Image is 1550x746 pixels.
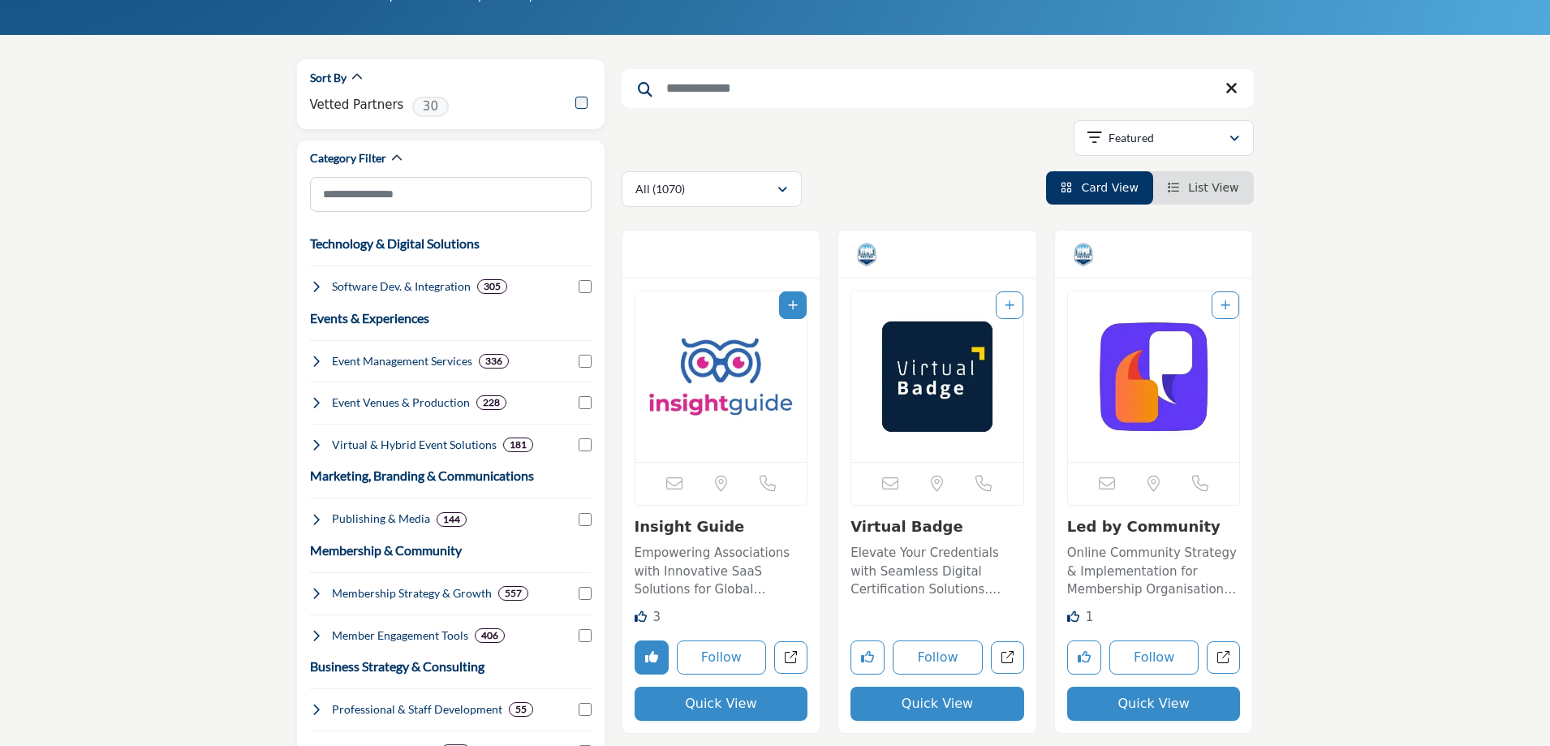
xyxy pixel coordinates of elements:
p: Featured [1109,130,1154,146]
h4: Membership Strategy & Growth : Consulting, recruitment, and non-dues revenue. [332,585,492,602]
div: 406 Results For Member Engagement Tools [475,628,505,643]
a: Add To List [1221,299,1230,312]
button: Membership & Community [310,541,462,560]
a: Insight Guide [635,518,745,535]
b: 55 [515,704,527,715]
b: 336 [485,356,502,367]
a: Add To List [788,299,798,312]
p: Elevate Your Credentials with Seamless Digital Certification Solutions. Operating within the asso... [850,544,1024,599]
b: 181 [510,439,527,451]
a: Virtual Badge [850,518,963,535]
h4: Event Management Services : Planning, logistics, and event registration. [332,353,472,369]
span: List View [1188,181,1238,194]
h4: Event Venues & Production : Physical spaces and production services for live events. [332,395,470,411]
input: Select Event Management Services checkbox [579,355,592,368]
input: Select Event Venues & Production checkbox [579,396,592,409]
button: Quick View [1067,687,1241,721]
button: Follow [893,640,983,675]
img: Virtual Badge [851,291,1023,462]
span: Card View [1081,181,1138,194]
h3: Led by Community [1067,518,1241,536]
a: Open virtual-badge in new tab [991,641,1024,675]
button: Marketing, Branding & Communications [310,466,534,485]
h4: Software Dev. & Integration : Custom software builds and system integrations. [332,278,471,295]
p: All (1070) [635,181,685,197]
li: Card View [1046,171,1153,205]
label: Vetted Partners [310,96,404,114]
input: Vetted Partners checkbox [575,97,588,109]
div: 557 Results For Membership Strategy & Growth [498,586,528,601]
a: Open ledbycommunity in new tab [1207,641,1240,675]
div: 228 Results For Event Venues & Production [476,395,506,410]
img: Vetted Partners Badge Icon [855,243,879,267]
a: Open Listing in new tab [851,291,1023,462]
p: Empowering Associations with Innovative SaaS Solutions for Global Connection and Revenue Growth. ... [635,544,808,599]
a: View List [1168,181,1239,194]
h4: Publishing & Media : Content creation, publishing, and advertising. [332,511,430,527]
a: Add To List [1005,299,1014,312]
button: Unlike company [635,640,669,675]
button: Follow [677,640,767,675]
span: 3 [652,610,661,624]
button: Quick View [635,687,808,721]
h4: Virtual & Hybrid Event Solutions : Digital tools and platforms for hybrid and virtual events. [332,437,497,453]
span: 30 [412,97,449,117]
button: Business Strategy & Consulting [310,657,484,676]
button: Featured [1074,120,1254,156]
button: Events & Experiences [310,308,429,328]
h2: Sort By [310,70,347,86]
a: Elevate Your Credentials with Seamless Digital Certification Solutions. Operating within the asso... [850,540,1024,599]
b: 305 [484,281,501,292]
p: Online Community Strategy & Implementation for Membership Organisations Led by Community is a spe... [1067,544,1241,599]
li: List View [1153,171,1254,205]
button: Quick View [850,687,1024,721]
a: Open Listing in new tab [1068,291,1240,462]
b: 406 [481,630,498,641]
button: Technology & Digital Solutions [310,234,480,253]
img: Insight Guide [635,291,807,462]
b: 228 [483,397,500,408]
input: Search Keyword [622,69,1254,108]
a: Open Listing in new tab [635,291,807,462]
input: Select Member Engagement Tools checkbox [579,629,592,642]
button: All (1070) [622,171,802,207]
img: Led by Community [1068,291,1240,462]
input: Search Category [310,177,592,212]
a: Open insight-guide in new tab [774,641,807,675]
a: Empowering Associations with Innovative SaaS Solutions for Global Connection and Revenue Growth. ... [635,540,808,599]
h2: Category Filter [310,150,386,166]
h3: Insight Guide [635,518,808,536]
button: Like listing [1067,640,1101,675]
input: Select Publishing & Media checkbox [579,513,592,526]
div: 144 Results For Publishing & Media [437,512,467,527]
input: Select Virtual & Hybrid Event Solutions checkbox [579,438,592,451]
h3: Virtual Badge [850,518,1024,536]
h4: Professional & Staff Development : Training, coaching, and leadership programs. [332,701,502,718]
h4: Member Engagement Tools : Technology and platforms to connect members. [332,627,468,644]
img: Vetted Partners Badge Icon [1071,243,1096,267]
button: Like listing [850,640,885,675]
b: 144 [443,514,460,525]
a: View Card [1061,181,1139,194]
div: 305 Results For Software Dev. & Integration [477,279,507,294]
div: 336 Results For Event Management Services [479,354,509,369]
i: Likes [635,610,647,623]
b: 557 [505,588,522,599]
span: 1 [1086,610,1094,624]
input: Select Software Dev. & Integration checkbox [579,280,592,293]
a: Online Community Strategy & Implementation for Membership Organisations Led by Community is a spe... [1067,540,1241,599]
button: Follow [1109,640,1199,675]
a: Led by Community [1067,518,1221,535]
input: Select Professional & Staff Development checkbox [579,703,592,716]
div: 181 Results For Virtual & Hybrid Event Solutions [503,438,533,452]
div: 55 Results For Professional & Staff Development [509,702,533,717]
input: Select Membership Strategy & Growth checkbox [579,587,592,600]
i: Like [1067,610,1079,623]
